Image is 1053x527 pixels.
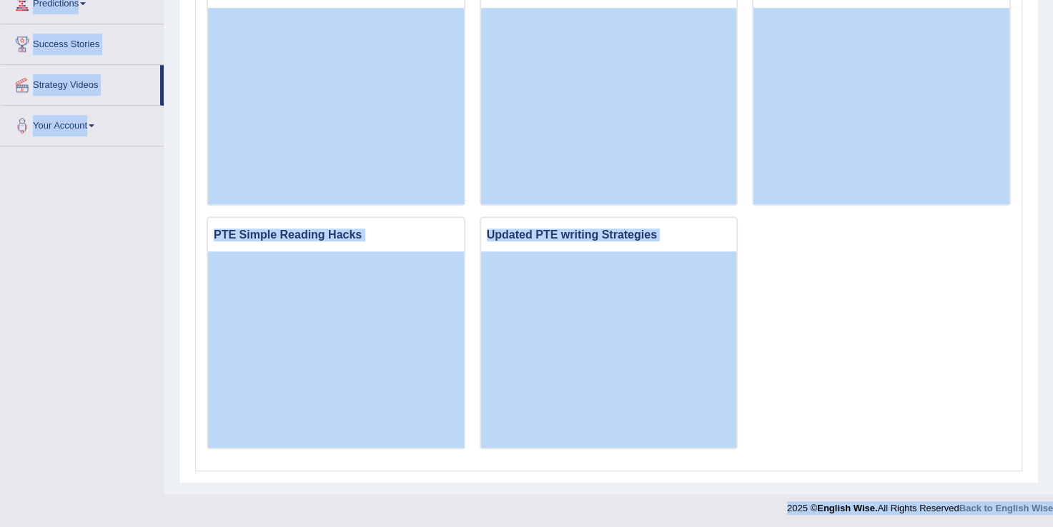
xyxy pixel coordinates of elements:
strong: English Wise. [817,503,877,513]
a: Success Stories [1,24,164,60]
a: Your Account [1,106,164,141]
a: Back to English Wise [959,503,1053,513]
a: Strategy Videos [1,65,160,101]
div: 2025 © All Rights Reserved [787,494,1053,515]
h3: PTE Simple Reading Hacks [208,225,464,245]
h3: Updated PTE writing Strategies [481,225,737,245]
